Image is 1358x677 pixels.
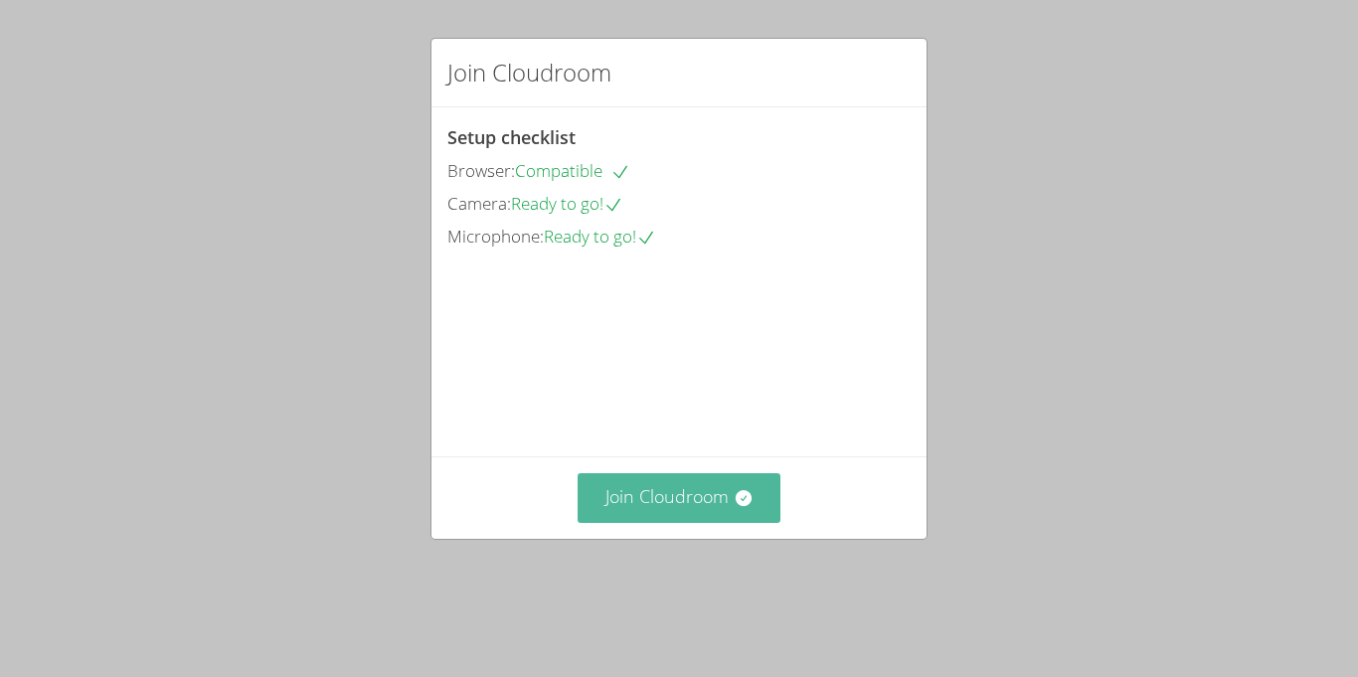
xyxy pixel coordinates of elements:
span: Setup checklist [447,125,576,149]
span: Compatible [515,159,630,182]
span: Browser: [447,159,515,182]
span: Microphone: [447,225,544,248]
h2: Join Cloudroom [447,55,611,90]
span: Camera: [447,192,511,215]
span: Ready to go! [544,225,656,248]
span: Ready to go! [511,192,623,215]
button: Join Cloudroom [578,473,781,522]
